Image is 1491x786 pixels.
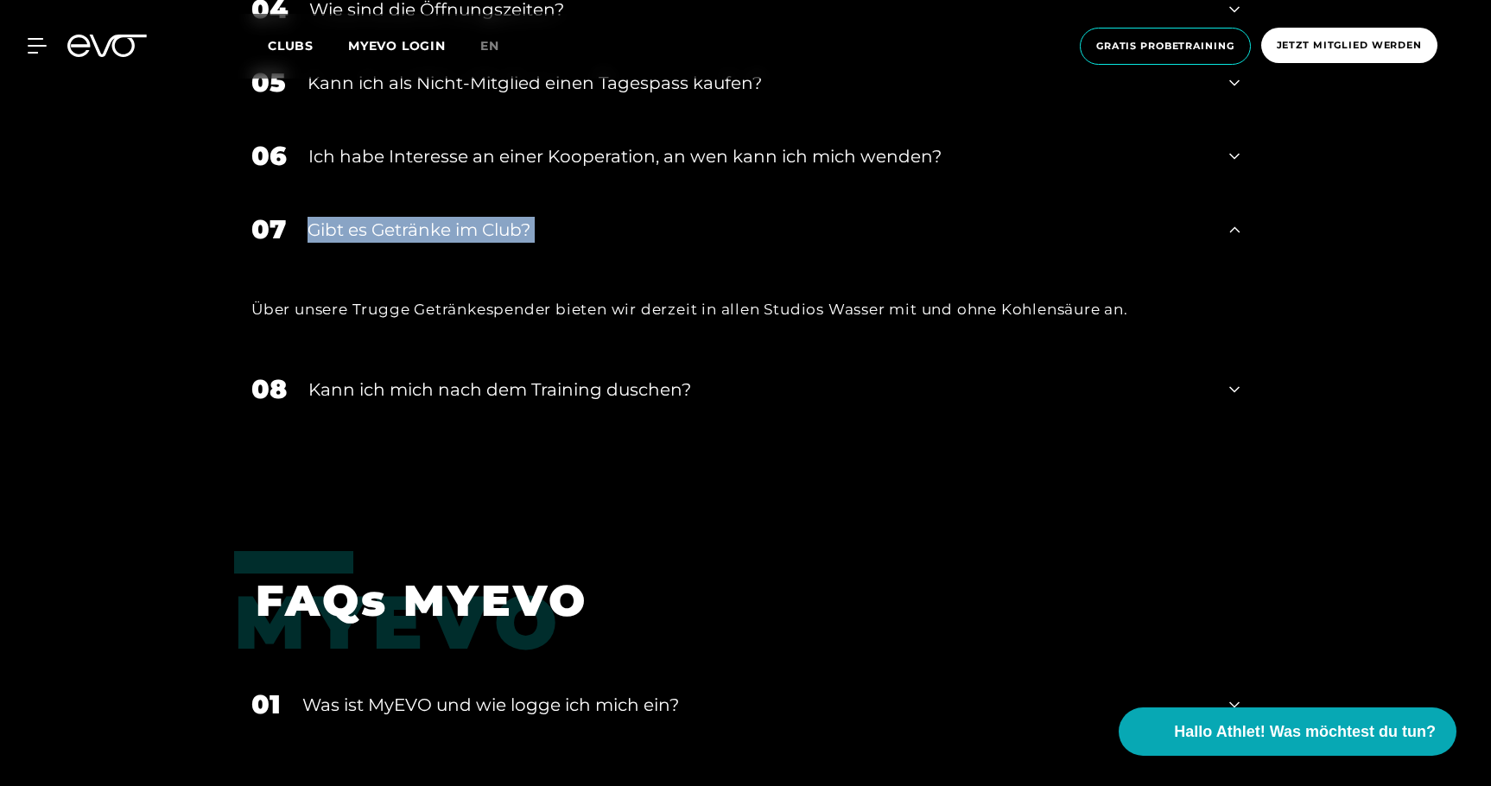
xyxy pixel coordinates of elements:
div: Ich habe Interesse an einer Kooperation, an wen kann ich mich wenden? [308,143,1208,169]
span: en [480,38,499,54]
div: Was ist MyEVO und wie logge ich mich ein? [302,692,1208,718]
div: 01 [251,685,281,724]
a: Clubs [268,37,348,54]
a: Gratis Probetraining [1075,28,1256,65]
div: Über unsere Trugge Getränkespender bieten wir derzeit in allen Studios Wasser mit und ohne Kohlen... [251,295,1240,323]
a: MYEVO LOGIN [348,38,446,54]
span: Jetzt Mitglied werden [1277,38,1422,53]
a: en [480,36,520,56]
a: Jetzt Mitglied werden [1256,28,1443,65]
div: Kann ich mich nach dem Training duschen? [308,377,1208,403]
span: Clubs [268,38,314,54]
h1: FAQs MYEVO [256,573,1214,629]
div: 08 [251,370,287,409]
button: Hallo Athlet! Was möchtest du tun? [1119,707,1456,756]
div: Gibt es Getränke im Club? [308,217,1208,243]
div: 07 [251,210,286,249]
div: 06 [251,136,287,175]
span: Hallo Athlet! Was möchtest du tun? [1174,720,1436,744]
span: Gratis Probetraining [1096,39,1234,54]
